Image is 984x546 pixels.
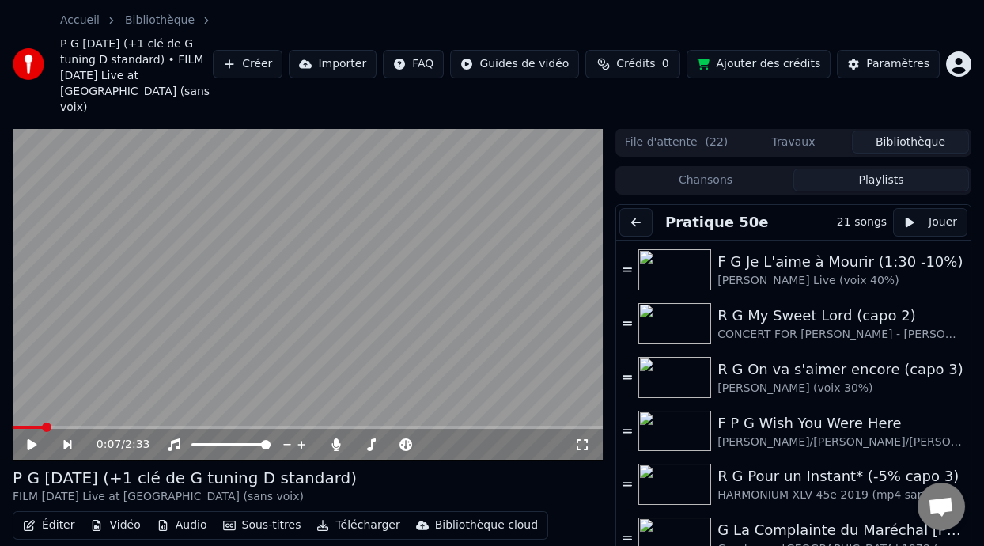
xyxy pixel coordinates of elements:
span: P G [DATE] (+1 clé de G tuning D standard) • FILM [DATE] Live at [GEOGRAPHIC_DATA] (sans voix) [60,36,213,116]
div: HARMONIUM XLV 45e 2019 (mp4 sans voix) [717,487,964,503]
div: / [97,437,134,453]
button: FAQ [383,50,444,78]
div: [PERSON_NAME]/[PERSON_NAME]/[PERSON_NAME] Pink Floyd - Live à [GEOGRAPHIC_DATA] 2019 (voix 40%) [717,434,964,450]
button: Sous-titres [217,514,308,537]
button: Audio [150,514,214,537]
div: P G [DATE] (+1 clé de G tuning D standard) [13,467,357,489]
div: CONCERT FOR [PERSON_NAME] - [PERSON_NAME] son & friends (voix 40%] [717,327,964,343]
div: 21 songs [837,214,887,230]
div: R G Pour un Instant* (-5% capo 3) [717,465,964,487]
button: Crédits0 [585,50,680,78]
img: youka [13,48,44,80]
div: FILM [DATE] Live at [GEOGRAPHIC_DATA] (sans voix) [13,489,357,505]
span: 0 [662,56,669,72]
a: Accueil [60,13,100,28]
button: File d'attente [618,131,735,154]
div: [PERSON_NAME] Live (voix 40%) [717,273,964,289]
div: R G My Sweet Lord (capo 2) [717,305,964,327]
button: Chansons [618,169,793,191]
button: Jouer [893,208,967,237]
div: R G On va s'aimer encore (capo 3) [717,358,964,381]
button: Vidéo [84,514,146,537]
div: [PERSON_NAME] (voix 30%) [717,381,964,396]
span: 0:07 [97,437,121,453]
span: ( 22 ) [706,135,729,150]
a: Ouvrir le chat [918,483,965,530]
button: Télécharger [310,514,406,537]
button: Créer [213,50,282,78]
div: G La Complainte du Maréchal [PERSON_NAME] [717,519,964,541]
div: Paramètres [866,56,929,72]
button: Guides de vidéo [450,50,579,78]
div: F G Je L'aime à Mourir (1:30 -10%) [717,251,964,273]
button: Importer [289,50,377,78]
button: Paramètres [837,50,940,78]
div: Bibliothèque cloud [435,518,538,533]
a: Bibliothèque [125,13,195,28]
button: Bibliothèque [852,131,969,154]
button: Ajouter des crédits [687,50,831,78]
button: Éditer [17,514,81,537]
span: 2:33 [125,437,149,453]
button: Pratique 50e [659,211,774,233]
span: Crédits [616,56,655,72]
button: Playlists [793,169,969,191]
nav: breadcrumb [60,13,213,116]
button: Travaux [735,131,852,154]
div: F P G Wish You Were Here [717,412,964,434]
